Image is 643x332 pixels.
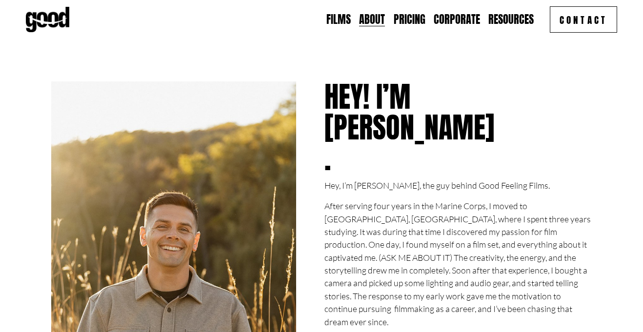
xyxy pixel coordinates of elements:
[324,81,501,173] h2: Hey! I’m [PERSON_NAME].
[26,7,69,32] img: Good Feeling Films
[488,12,534,27] a: folder dropdown
[550,6,618,33] a: Contact
[324,199,592,328] p: After serving four years in the Marine Corps, I moved to [GEOGRAPHIC_DATA], [GEOGRAPHIC_DATA], wh...
[488,13,534,26] span: Resources
[326,12,351,27] a: Films
[394,12,425,27] a: Pricing
[359,12,385,27] a: About
[324,179,592,192] p: Hey, I’m [PERSON_NAME], the guy behind Good Feeling Films.
[434,12,480,27] a: Corporate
